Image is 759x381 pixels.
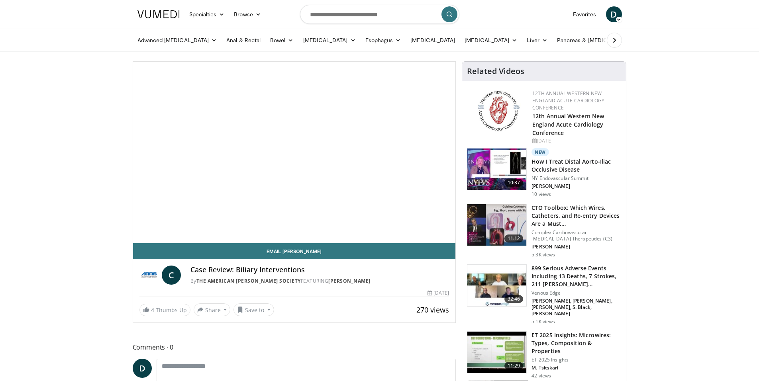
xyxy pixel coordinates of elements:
a: Email [PERSON_NAME] [133,243,456,259]
p: NY Endovascular Summit [531,175,621,182]
span: 11:12 [504,234,524,242]
img: 45625d61-672b-4d10-8c48-d604cfe18f03.150x105_q85_crop-smart_upscale.jpg [467,332,526,373]
a: Advanced [MEDICAL_DATA] [133,32,222,48]
h3: ET 2025 Insights: Microwires: Types, Composition & Properties [531,331,621,355]
h3: 899 Serious Adverse Events Including 13 Deaths, 7 Strokes, 211 [PERSON_NAME]… [531,264,621,288]
a: 12th Annual Western New England Acute Cardiology Conference [532,112,604,137]
span: 11:29 [504,362,524,370]
div: By FEATURING [190,277,449,285]
a: Favorites [568,6,601,22]
a: Liver [522,32,552,48]
img: 4b355214-b789-4d36-b463-674db39b8a24.150x105_q85_crop-smart_upscale.jpg [467,148,526,190]
span: 270 views [416,305,449,315]
a: Bowel [265,32,298,48]
img: 0954f259-7907-4053-a817-32a96463ecc8.png.150x105_q85_autocrop_double_scale_upscale_version-0.2.png [477,90,521,132]
a: [MEDICAL_DATA] [406,32,460,48]
a: The American [PERSON_NAME] Society [196,277,301,284]
img: 69ae726e-f27f-4496-b005-e28b95c37244.150x105_q85_crop-smart_upscale.jpg [467,204,526,246]
p: 10 views [531,191,551,197]
h4: Case Review: Biliary Interventions [190,266,449,274]
a: Pancreas & [MEDICAL_DATA] [552,32,645,48]
img: VuMedi Logo [137,10,180,18]
input: Search topics, interventions [300,5,459,24]
a: Browse [229,6,266,22]
p: 5.3K views [531,252,555,258]
a: D [606,6,622,22]
img: The American Roentgen Ray Society [139,266,159,285]
a: 11:12 CTO Toolbox: Which Wires, Catheters, and Re-entry Devices Are a Must… Complex Cardiovascula... [467,204,621,258]
a: 12th Annual Western New England Acute Cardiology Conference [532,90,604,111]
h3: CTO Toolbox: Which Wires, Catheters, and Re-entry Devices Are a Must… [531,204,621,228]
div: [DATE] [428,289,449,297]
p: 5.1K views [531,318,555,325]
h4: Related Videos [467,66,524,76]
p: [PERSON_NAME] [531,183,621,190]
div: [DATE] [532,137,620,145]
span: 32:46 [504,295,524,303]
a: Esophagus [361,32,406,48]
p: New [531,148,549,156]
a: D [133,359,152,378]
a: 11:29 ET 2025 Insights: Microwires: Types, Composition & Properties ET 2025 Insights M. Tsitskari... [467,331,621,379]
a: 4 Thumbs Up [139,304,190,316]
p: 42 views [531,373,551,379]
span: 10:37 [504,179,524,187]
a: Anal & Rectal [222,32,265,48]
p: [PERSON_NAME], [PERSON_NAME], [PERSON_NAME], S. Black, [PERSON_NAME] [531,298,621,317]
p: Venous Edge [531,290,621,296]
p: ET 2025 Insights [531,357,621,363]
p: M. Tsitskari [531,365,621,371]
span: 4 [151,306,154,314]
a: [MEDICAL_DATA] [298,32,361,48]
button: Save to [233,303,274,316]
button: Share [194,303,231,316]
h3: How I Treat Distal Aorto-Iliac Occlusive Disease [531,158,621,174]
a: [PERSON_NAME] [328,277,371,284]
p: Complex Cardiovascular [MEDICAL_DATA] Therapeutics (C3) [531,229,621,242]
a: 32:46 899 Serious Adverse Events Including 13 Deaths, 7 Strokes, 211 [PERSON_NAME]… Venous Edge [... [467,264,621,325]
img: 2334b6cc-ba6f-4e47-8c88-f3f3fe785331.150x105_q85_crop-smart_upscale.jpg [467,265,526,306]
video-js: Video Player [133,62,456,243]
a: [MEDICAL_DATA] [460,32,522,48]
a: Specialties [184,6,229,22]
span: Comments 0 [133,342,456,352]
a: 10:37 New How I Treat Distal Aorto-Iliac Occlusive Disease NY Endovascular Summit [PERSON_NAME] 1... [467,148,621,197]
p: [PERSON_NAME] [531,244,621,250]
a: C [162,266,181,285]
